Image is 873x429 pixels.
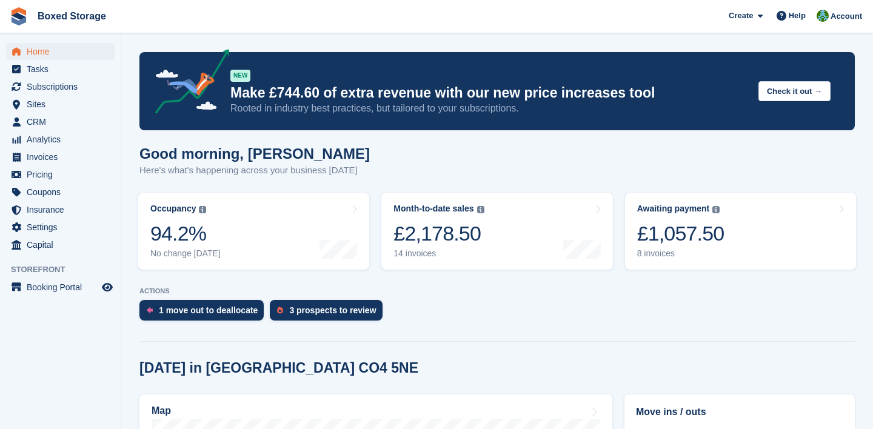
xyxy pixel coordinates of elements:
[381,193,612,270] a: Month-to-date sales £2,178.50 14 invoices
[477,206,484,213] img: icon-info-grey-7440780725fd019a000dd9b08b2336e03edf1995a4989e88bcd33f0948082b44.svg
[230,102,749,115] p: Rooted in industry best practices, but tailored to your subscriptions.
[230,84,749,102] p: Make £744.60 of extra revenue with our new price increases tool
[150,248,221,259] div: No change [DATE]
[147,307,153,314] img: move_outs_to_deallocate_icon-f764333ba52eb49d3ac5e1228854f67142a1ed5810a6f6cc68b1a99e826820c5.svg
[6,236,115,253] a: menu
[27,166,99,183] span: Pricing
[6,113,115,130] a: menu
[10,7,28,25] img: stora-icon-8386f47178a22dfd0bd8f6a31ec36ba5ce8667c1dd55bd0f319d3a0aa187defe.svg
[145,49,230,118] img: price-adjustments-announcement-icon-8257ccfd72463d97f412b2fc003d46551f7dbcb40ab6d574587a9cd5c0d94...
[138,193,369,270] a: Occupancy 94.2% No change [DATE]
[712,206,720,213] img: icon-info-grey-7440780725fd019a000dd9b08b2336e03edf1995a4989e88bcd33f0948082b44.svg
[636,405,843,419] h2: Move ins / outs
[27,236,99,253] span: Capital
[6,201,115,218] a: menu
[6,219,115,236] a: menu
[139,164,370,178] p: Here's what's happening across your business [DATE]
[27,184,99,201] span: Coupons
[27,131,99,148] span: Analytics
[6,184,115,201] a: menu
[6,279,115,296] a: menu
[831,10,862,22] span: Account
[6,96,115,113] a: menu
[6,61,115,78] a: menu
[6,166,115,183] a: menu
[270,300,388,327] a: 3 prospects to review
[289,305,376,315] div: 3 prospects to review
[393,221,484,246] div: £2,178.50
[277,307,283,314] img: prospect-51fa495bee0391a8d652442698ab0144808aea92771e9ea1ae160a38d050c398.svg
[625,193,856,270] a: Awaiting payment £1,057.50 8 invoices
[152,405,171,416] h2: Map
[27,201,99,218] span: Insurance
[6,131,115,148] a: menu
[159,305,258,315] div: 1 move out to deallocate
[789,10,806,22] span: Help
[150,221,221,246] div: 94.2%
[27,148,99,165] span: Invoices
[817,10,829,22] img: Tobias Butler
[139,287,855,295] p: ACTIONS
[139,300,270,327] a: 1 move out to deallocate
[27,113,99,130] span: CRM
[27,61,99,78] span: Tasks
[27,78,99,95] span: Subscriptions
[637,204,710,214] div: Awaiting payment
[6,43,115,60] a: menu
[150,204,196,214] div: Occupancy
[199,206,206,213] img: icon-info-grey-7440780725fd019a000dd9b08b2336e03edf1995a4989e88bcd33f0948082b44.svg
[139,360,418,376] h2: [DATE] in [GEOGRAPHIC_DATA] CO4 5NE
[100,280,115,294] a: Preview store
[637,221,724,246] div: £1,057.50
[27,279,99,296] span: Booking Portal
[27,43,99,60] span: Home
[637,248,724,259] div: 8 invoices
[393,248,484,259] div: 14 invoices
[729,10,753,22] span: Create
[230,70,250,82] div: NEW
[33,6,111,26] a: Boxed Storage
[393,204,473,214] div: Month-to-date sales
[27,219,99,236] span: Settings
[27,96,99,113] span: Sites
[758,81,831,101] button: Check it out →
[11,264,121,276] span: Storefront
[139,145,370,162] h1: Good morning, [PERSON_NAME]
[6,78,115,95] a: menu
[6,148,115,165] a: menu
